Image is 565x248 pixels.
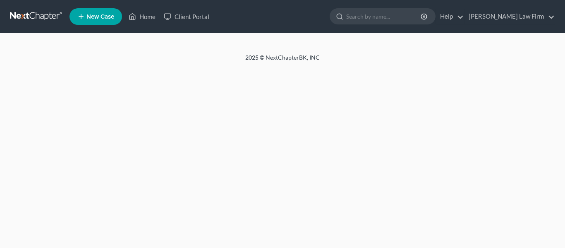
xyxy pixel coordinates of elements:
[346,9,422,24] input: Search by name...
[47,53,518,68] div: 2025 © NextChapterBK, INC
[464,9,555,24] a: [PERSON_NAME] Law Firm
[86,14,114,20] span: New Case
[124,9,160,24] a: Home
[160,9,213,24] a: Client Portal
[436,9,464,24] a: Help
